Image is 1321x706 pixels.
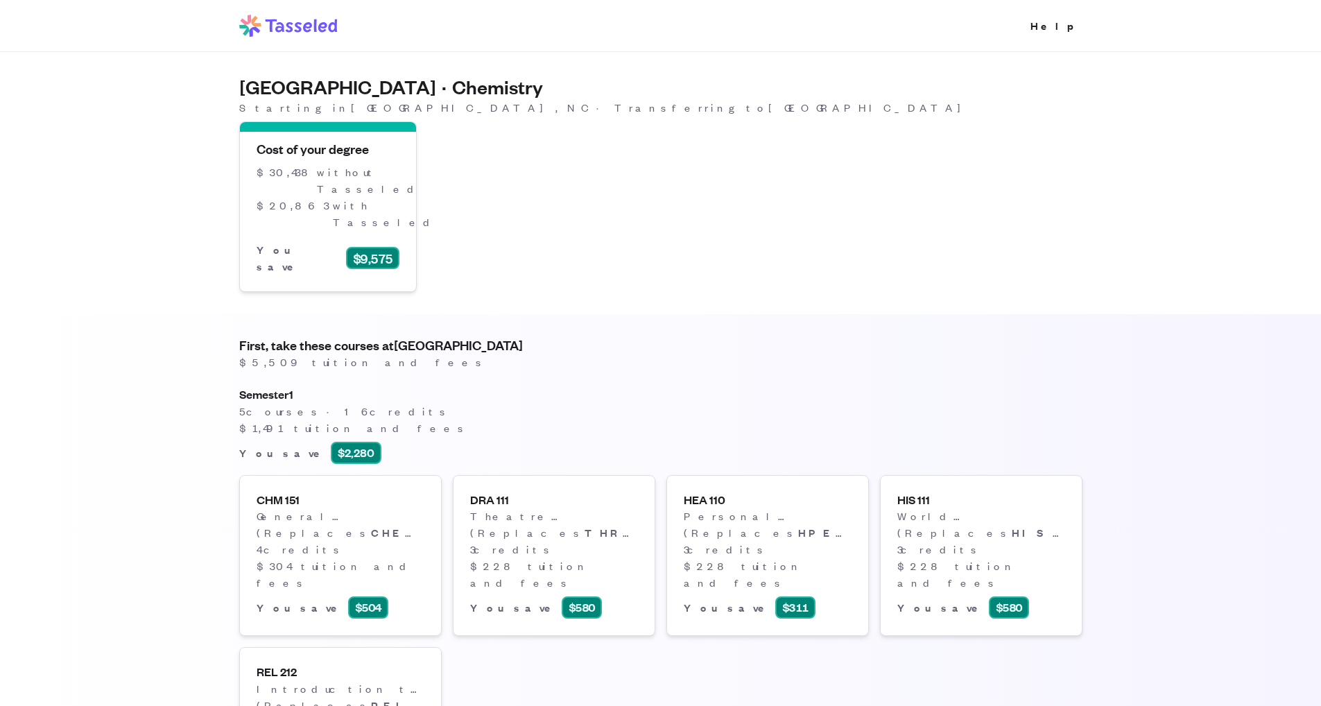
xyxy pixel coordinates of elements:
dd: $ 2,280 [331,442,381,464]
button: Help [1028,17,1082,34]
dd: 16 credit s [345,403,451,420]
dd: World Civilizations I [897,508,1065,524]
dt: You save [257,599,345,616]
dd: (Replaces ) [684,524,852,541]
span: 3 credit s [897,542,982,556]
span: Starting in [239,100,351,114]
dd: $ 504 [348,596,389,619]
dt: without Tasseled [317,164,421,197]
h4: Semester 1 [239,387,1082,403]
dt: with Tasseled [333,197,437,230]
dd: tuition and fees [257,558,424,591]
span: $ 228 [897,558,944,573]
span: · [596,99,610,116]
dd: tuition and fees [239,354,1082,370]
h5: CHM 151 [257,492,424,508]
dd: $ 30,438 [257,164,315,197]
span: 3 credit s [470,542,555,556]
dd: (Replaces ) [257,524,424,541]
dt: You save [684,599,772,616]
span: 3 credit s [684,542,768,556]
h5: DRA 111 [470,492,638,508]
dd: $ 311 [775,596,816,619]
span: $ 9,575 [346,247,399,269]
dd: (Replaces ) [897,524,1065,541]
span: 5 course s [239,404,322,418]
dt: You save [897,599,986,616]
dt: You save [470,599,559,616]
dd: (Replaces ) [470,524,638,541]
h2: First, take these courses at [GEOGRAPHIC_DATA] [239,336,1082,354]
dd: General Chemistry I [257,508,424,524]
span: $ 5,509 [239,354,302,369]
span: · [327,404,340,418]
dd: Introduction to New Testament [257,680,424,697]
dt: You save [257,241,343,275]
h5: HIS 111 [897,492,1065,508]
dd: $ 20,863 [257,197,331,230]
dd: Personal Health/Wellness [684,508,852,524]
dt: You save [239,445,328,461]
dd: tuition and fees [684,558,852,591]
h2: Cost of your degree [257,139,399,158]
span: $ 228 [470,558,517,573]
span: $ 228 [684,558,730,573]
span: $ 1,491 [239,420,284,435]
h5: HEA 110 [684,492,852,508]
dd: Transferring to [GEOGRAPHIC_DATA] [614,99,973,116]
span: Chemistry [452,74,543,99]
dd: tuition and fees [239,420,1082,436]
span: 4 credit s [257,542,345,556]
span: · [442,74,447,99]
span: $ 304 [257,558,290,573]
span: [GEOGRAPHIC_DATA] , NC [239,99,592,116]
span: [GEOGRAPHIC_DATA] [239,74,436,99]
dd: $ 580 [562,596,603,619]
dd: $ 580 [989,596,1030,619]
dd: Theatre Appreciation [470,508,638,524]
dd: tuition and fees [897,558,1065,591]
h5: REL 212 [257,664,424,680]
dd: tuition and fees [470,558,638,591]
